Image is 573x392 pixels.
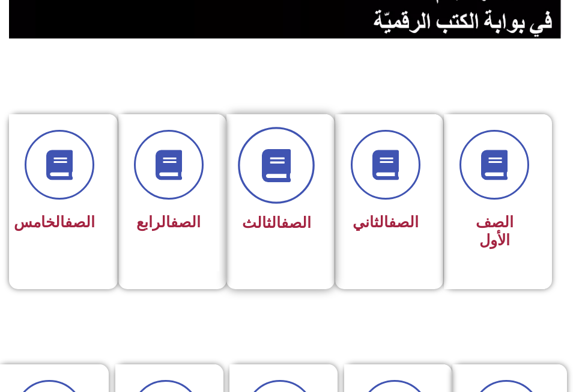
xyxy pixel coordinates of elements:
[353,213,419,231] span: الثاني
[242,214,311,231] span: الثالث
[65,213,95,231] a: الصف
[136,213,201,231] span: الرابع
[171,213,201,231] a: الصف
[14,213,95,231] span: الخامس
[281,214,311,231] a: الصف
[389,213,419,231] a: الصف
[476,213,514,249] span: الصف الأول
